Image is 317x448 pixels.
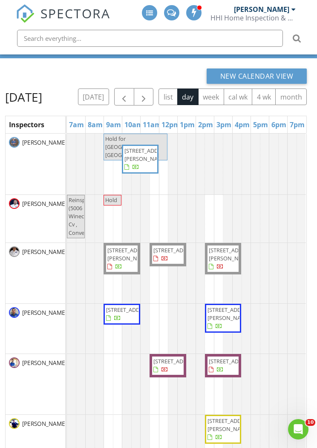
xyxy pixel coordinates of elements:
img: 8334a47d40204d029b6682c9b1fdee83.jpeg [9,198,20,209]
button: list [158,88,178,105]
span: [STREET_ADDRESS][PERSON_NAME] [107,246,155,262]
span: [PERSON_NAME] [20,308,69,317]
a: 4pm [233,118,252,131]
a: 7am [67,118,86,131]
input: Search everything... [17,30,283,47]
span: [PERSON_NAME] [20,200,69,208]
span: [PERSON_NAME] [20,138,69,147]
button: Next day [134,88,154,106]
a: 2pm [196,118,215,131]
button: [DATE] [78,88,109,105]
a: 11am [141,118,164,131]
span: Reinspection (5006 Winecup Cv , Converse) [69,196,101,237]
img: img_0667.jpeg [9,246,20,257]
a: 5pm [251,118,270,131]
button: 4 wk [252,88,276,105]
span: Hold [105,196,117,204]
h2: [DATE] [5,88,42,106]
iframe: Intercom live chat [288,419,308,439]
div: [PERSON_NAME] [234,5,289,14]
a: 8am [86,118,105,131]
span: [STREET_ADDRESS] [153,246,201,254]
img: The Best Home Inspection Software - Spectora [16,4,35,23]
a: 6pm [269,118,288,131]
img: resized_103945_1607186620487.jpeg [9,307,20,318]
span: SPECTORA [40,4,110,22]
span: [STREET_ADDRESS][PERSON_NAME] [209,246,256,262]
span: [PERSON_NAME] [20,248,69,256]
a: 12pm [159,118,182,131]
span: [STREET_ADDRESS] [209,357,256,365]
span: [STREET_ADDRESS] [153,357,201,365]
a: 1pm [178,118,197,131]
img: dsc07028.jpg [9,357,20,368]
span: [PERSON_NAME] [20,419,69,428]
span: [STREET_ADDRESS] [106,306,154,314]
button: week [198,88,224,105]
button: New Calendar View [207,68,307,84]
a: 3pm [214,118,233,131]
button: month [275,88,307,105]
span: Inspectors [9,120,44,129]
span: Hold for [GEOGRAPHIC_DATA] [GEOGRAPHIC_DATA] [105,135,159,159]
span: [STREET_ADDRESS][PERSON_NAME] [207,306,255,322]
img: jj.jpg [9,137,20,148]
span: [STREET_ADDRESS][PERSON_NAME] [124,147,172,163]
a: 10am [122,118,145,131]
img: img_7310_small.jpeg [9,418,20,429]
span: [PERSON_NAME] [20,359,69,367]
button: day [177,88,199,105]
span: 10 [305,419,315,426]
div: HHI Home Inspection & Pest Control [210,14,296,22]
a: SPECTORA [16,11,110,29]
button: cal wk [224,88,253,105]
button: Previous day [114,88,134,106]
span: [STREET_ADDRESS][PERSON_NAME] [207,417,255,433]
a: 9am [104,118,123,131]
a: 7pm [288,118,307,131]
